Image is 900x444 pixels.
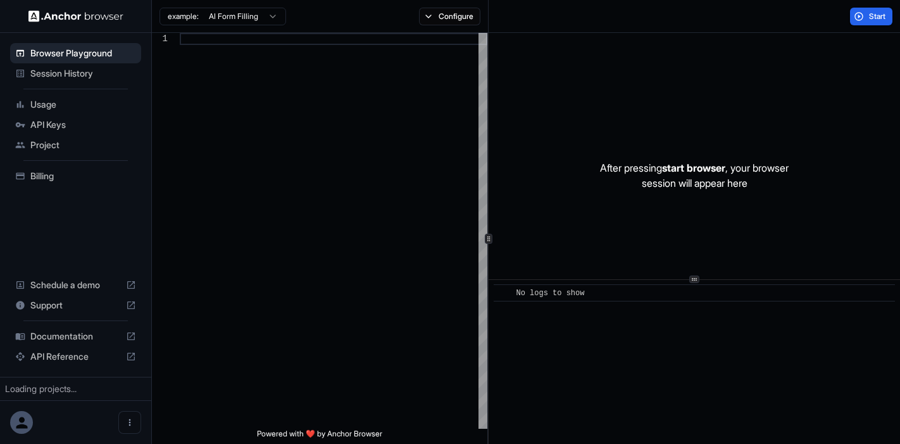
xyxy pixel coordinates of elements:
[600,160,789,191] p: After pressing , your browser session will appear here
[5,383,146,395] div: Loading projects...
[10,63,141,84] div: Session History
[30,98,136,111] span: Usage
[10,346,141,367] div: API Reference
[662,162,725,174] span: start browser
[257,429,382,444] span: Powered with ❤️ by Anchor Browser
[516,289,584,298] span: No logs to show
[869,11,887,22] span: Start
[850,8,892,25] button: Start
[10,326,141,346] div: Documentation
[10,43,141,63] div: Browser Playground
[30,299,121,312] span: Support
[500,287,506,300] span: ​
[10,94,141,115] div: Usage
[30,118,136,131] span: API Keys
[168,11,199,22] span: example:
[10,166,141,186] div: Billing
[118,411,141,434] button: Open menu
[30,350,121,363] span: API Reference
[10,275,141,295] div: Schedule a demo
[30,330,121,343] span: Documentation
[30,47,136,60] span: Browser Playground
[30,67,136,80] span: Session History
[30,139,136,151] span: Project
[10,115,141,135] div: API Keys
[30,170,136,182] span: Billing
[30,279,121,291] span: Schedule a demo
[28,10,123,22] img: Anchor Logo
[419,8,480,25] button: Configure
[10,135,141,155] div: Project
[10,295,141,315] div: Support
[152,33,168,45] div: 1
